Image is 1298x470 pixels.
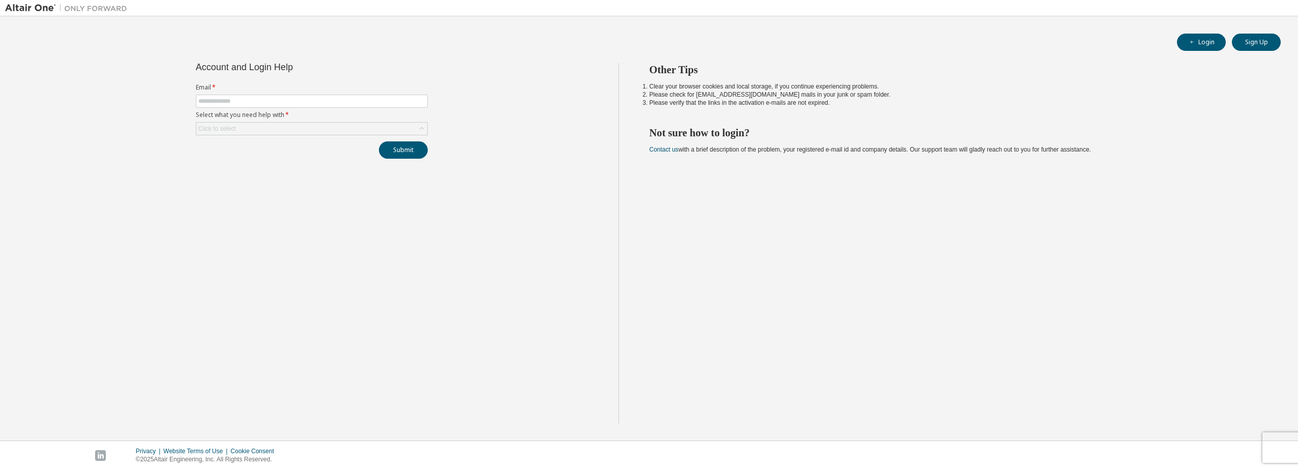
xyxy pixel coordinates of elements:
div: Website Terms of Use [163,447,230,455]
li: Clear your browser cookies and local storage, if you continue experiencing problems. [650,82,1263,91]
div: Click to select [198,125,236,133]
a: Contact us [650,146,678,153]
div: Cookie Consent [230,447,280,455]
h2: Not sure how to login? [650,126,1263,139]
span: with a brief description of the problem, your registered e-mail id and company details. Our suppo... [650,146,1091,153]
img: Altair One [5,3,132,13]
li: Please verify that the links in the activation e-mails are not expired. [650,99,1263,107]
div: Privacy [136,447,163,455]
button: Login [1177,34,1226,51]
div: Click to select [196,123,427,135]
p: © 2025 Altair Engineering, Inc. All Rights Reserved. [136,455,280,464]
label: Select what you need help with [196,111,428,119]
h2: Other Tips [650,63,1263,76]
li: Please check for [EMAIL_ADDRESS][DOMAIN_NAME] mails in your junk or spam folder. [650,91,1263,99]
label: Email [196,83,428,92]
button: Sign Up [1232,34,1281,51]
div: Account and Login Help [196,63,381,71]
button: Submit [379,141,428,159]
img: linkedin.svg [95,450,106,461]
